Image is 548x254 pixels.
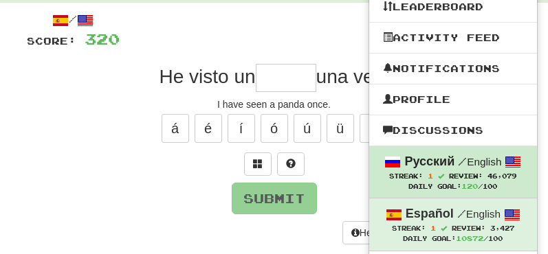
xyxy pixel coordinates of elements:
[294,114,321,143] button: ú
[458,155,467,168] span: /
[316,66,389,87] span: una vez.
[383,233,523,244] div: Daily Goal: /100
[277,152,305,176] button: Single letter hint - you only get 1 per sentence and score half the points! alt+h
[27,35,76,47] span: Score:
[360,114,387,143] button: ñ
[85,30,120,47] span: 320
[441,225,447,231] span: Streak includes today.
[438,173,444,179] span: Streak includes today.
[369,122,537,139] a: Discussions
[456,234,483,242] span: 10872
[406,207,454,220] strong: Español
[461,182,478,190] span: 120
[457,207,466,220] span: /
[195,114,222,143] button: é
[383,181,523,192] div: Daily Goal: /100
[490,224,514,232] span: 3,427
[327,114,354,143] button: ü
[369,29,537,47] a: Activity Feed
[162,114,189,143] button: á
[392,224,426,232] span: Streak:
[160,66,256,87] span: He visto un
[457,208,501,220] small: English
[369,91,537,108] a: Profile
[458,156,501,168] small: English
[428,172,433,180] span: 1
[449,172,483,180] span: Review:
[261,114,288,143] button: ó
[244,152,272,176] button: Switch sentence to multiple choice alt+p
[404,154,454,168] strong: Русский
[452,224,485,232] span: Review:
[487,172,516,180] span: 46,079
[228,114,255,143] button: í
[369,146,537,198] a: Русский /English Streak: 1 Review: 46,079 Daily Goal:120/100
[342,221,391,244] button: Help!
[27,97,522,111] div: I have seen a panda once.
[27,12,120,30] div: /
[369,198,537,250] a: Español /English Streak: 1 Review: 3,427 Daily Goal:10872/100
[232,183,317,214] button: Submit
[369,60,537,78] a: Notifications
[430,224,436,232] span: 1
[389,172,423,180] span: Streak:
